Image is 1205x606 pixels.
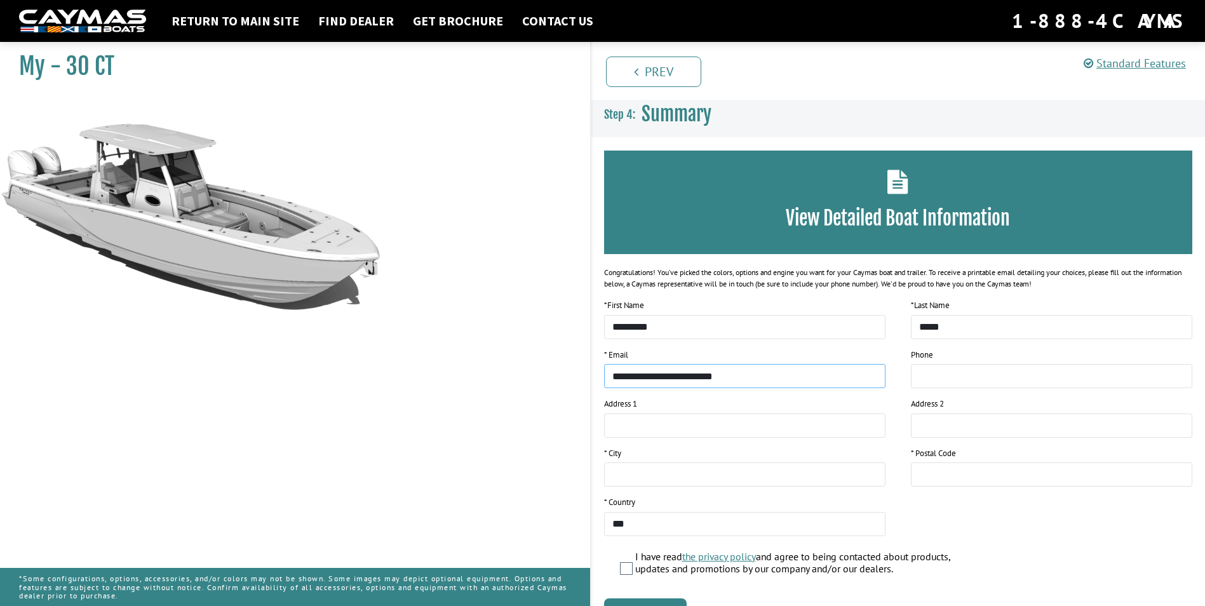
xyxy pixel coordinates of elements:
[911,398,944,410] label: Address 2
[19,568,571,606] p: *Some configurations, options, accessories, and/or colors may not be shown. Some images may depic...
[606,57,701,87] a: Prev
[623,206,1174,230] h3: View Detailed Boat Information
[911,447,956,460] label: * Postal Code
[19,10,146,33] img: white-logo-c9c8dbefe5ff5ceceb0f0178aa75bf4bb51f6bca0971e226c86eb53dfe498488.png
[516,13,600,29] a: Contact Us
[604,299,644,312] label: First Name
[604,447,621,460] label: * City
[604,496,635,509] label: * Country
[165,13,306,29] a: Return to main site
[604,398,637,410] label: Address 1
[407,13,509,29] a: Get Brochure
[604,349,628,361] label: * Email
[19,52,558,81] h1: My - 30 CT
[604,267,1193,290] div: Congratulations! You’ve picked the colors, options and engine you want for your Caymas boat and t...
[911,349,933,361] label: Phone
[682,550,756,563] a: the privacy policy
[642,102,711,126] span: Summary
[911,299,950,312] label: Last Name
[1012,7,1186,35] div: 1-888-4CAYMAS
[635,551,979,578] label: I have read and agree to being contacted about products, updates and promotions by our company an...
[1084,56,1186,71] a: Standard Features
[312,13,400,29] a: Find Dealer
